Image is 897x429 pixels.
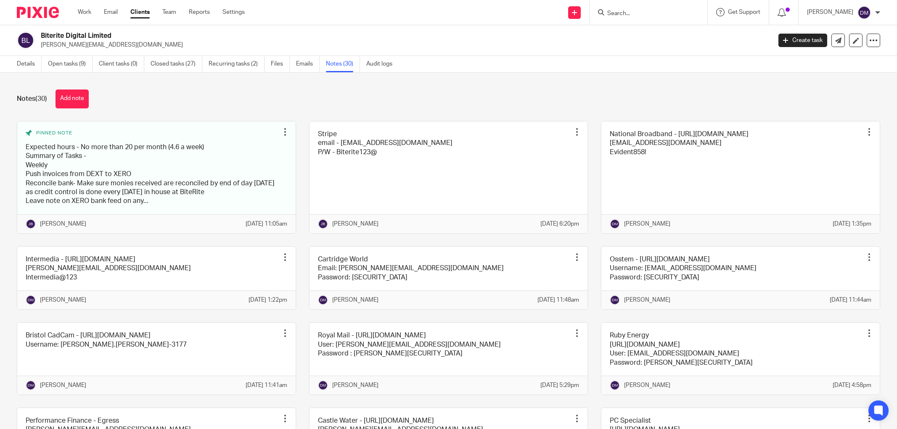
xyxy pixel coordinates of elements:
p: [DATE] 5:29pm [540,381,579,390]
p: [PERSON_NAME] [624,381,670,390]
a: Emails [296,56,320,72]
a: Recurring tasks (2) [209,56,265,72]
p: [PERSON_NAME] [40,296,86,304]
h2: Biterite Digital Limited [41,32,621,40]
img: svg%3E [318,295,328,305]
a: Audit logs [366,56,399,72]
p: [PERSON_NAME] [40,381,86,390]
p: [DATE] 11:48am [537,296,579,304]
img: svg%3E [318,219,328,229]
img: svg%3E [610,219,620,229]
a: Settings [222,8,245,16]
img: svg%3E [857,6,871,19]
a: Files [271,56,290,72]
p: [DATE] 1:35pm [833,220,871,228]
a: Clients [130,8,150,16]
a: Reports [189,8,210,16]
p: [PERSON_NAME] [332,296,378,304]
img: svg%3E [26,295,36,305]
img: svg%3E [318,380,328,390]
button: Add note [56,89,89,108]
a: Email [104,8,118,16]
img: svg%3E [610,295,620,305]
a: Create task [778,34,827,47]
p: [PERSON_NAME] [332,381,378,390]
p: [PERSON_NAME] [624,296,670,304]
img: svg%3E [26,380,36,390]
a: Notes (30) [326,56,360,72]
p: [PERSON_NAME] [807,8,853,16]
p: [DATE] 4:58pm [833,381,871,390]
p: [DATE] 11:05am [246,220,287,228]
a: Closed tasks (27) [151,56,202,72]
p: [DATE] 11:44am [830,296,871,304]
a: Work [78,8,91,16]
p: [DATE] 11:41am [246,381,287,390]
span: Get Support [728,9,760,15]
input: Search [606,10,682,18]
h1: Notes [17,95,47,103]
p: [PERSON_NAME] [332,220,378,228]
p: [PERSON_NAME] [624,220,670,228]
img: Pixie [17,7,59,18]
img: svg%3E [610,380,620,390]
img: svg%3E [17,32,34,49]
a: Team [162,8,176,16]
a: Open tasks (9) [48,56,93,72]
a: Details [17,56,42,72]
p: [PERSON_NAME][EMAIL_ADDRESS][DOMAIN_NAME] [41,41,766,49]
p: [DATE] 1:22pm [249,296,287,304]
p: [PERSON_NAME] [40,220,86,228]
span: (30) [35,95,47,102]
div: Pinned note [26,130,279,137]
img: svg%3E [26,219,36,229]
a: Client tasks (0) [99,56,144,72]
p: [DATE] 6:20pm [540,220,579,228]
